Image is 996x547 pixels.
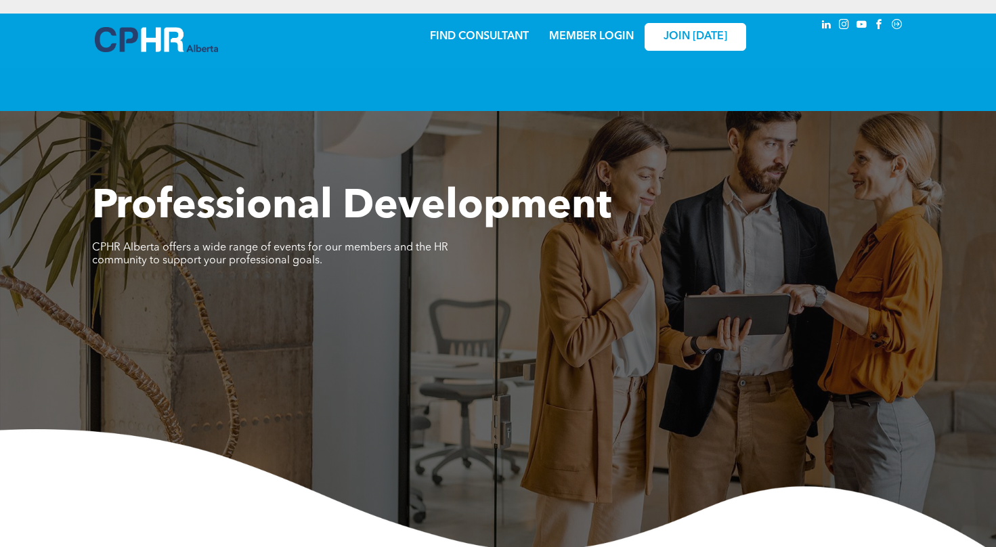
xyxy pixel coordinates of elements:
[92,187,611,227] span: Professional Development
[645,23,746,51] a: JOIN [DATE]
[430,31,529,42] a: FIND CONSULTANT
[837,17,852,35] a: instagram
[872,17,887,35] a: facebook
[95,27,218,52] img: A blue and white logo for cp alberta
[890,17,905,35] a: Social network
[549,31,634,42] a: MEMBER LOGIN
[854,17,869,35] a: youtube
[664,30,727,43] span: JOIN [DATE]
[819,17,834,35] a: linkedin
[92,242,448,266] span: CPHR Alberta offers a wide range of events for our members and the HR community to support your p...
